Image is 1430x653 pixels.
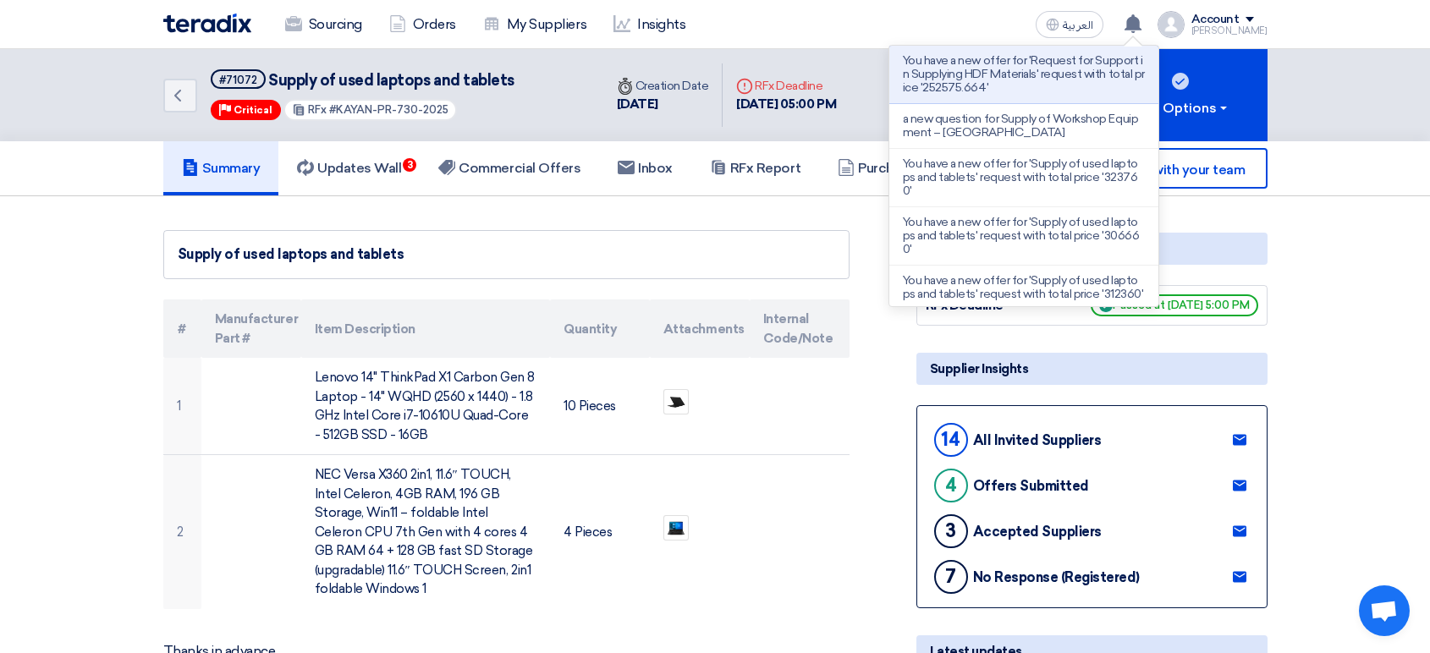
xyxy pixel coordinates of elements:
div: 14 [934,423,968,457]
div: [DATE] [617,95,709,114]
div: [DATE] 05:00 PM [736,95,836,114]
a: Updates Wall3 [278,141,420,195]
div: RFx Options [1135,98,1230,118]
a: RFx Report [691,141,819,195]
th: Internal Code/Note [750,299,850,358]
h5: Commercial Offers [438,160,580,177]
div: Creation Date [617,77,709,95]
div: Account [1191,13,1240,27]
div: RFx Deadline [736,77,836,95]
img: Teradix logo [163,14,251,33]
th: Item Description [301,299,550,358]
h5: Inbox [618,160,673,177]
div: Accepted Suppliers [973,524,1102,540]
span: Passed at [DATE] 5:00 PM [1091,294,1258,316]
p: You have a new offer for 'Request for Support in Supplying HDF Materials' request with total pric... [903,54,1145,95]
h5: Purchase Orders [838,160,963,177]
div: 4 [934,469,968,502]
span: RFx [308,103,327,116]
div: Offers Submitted [973,478,1089,494]
span: Supply of used laptops and tablets [268,71,514,90]
div: Supplier Insights [916,353,1268,385]
button: العربية [1036,11,1103,38]
td: 4 Pieces [550,455,650,609]
img: WhatsApp_Image__at__PM_1755496526735.jpeg [664,519,688,537]
p: You have a new offer for 'Supply of used laptops and tablets' request with total price '323760' [903,157,1145,198]
div: 7 [934,560,968,594]
p: a new question for Supply of Workshop Equipment – [GEOGRAPHIC_DATA] [903,112,1145,140]
th: # [163,299,201,358]
a: Orders [376,6,470,43]
span: Share with your team [1114,162,1245,178]
button: RFx Options [1098,49,1268,141]
td: 10 Pieces [550,358,650,455]
td: Lenovo 14" ThinkPad X1 Carbon Gen 8 Laptop - 14" WQHD (2560 x 1440) - 1.8 GHz Intel Core i7-10610... [301,358,550,455]
span: 3 [403,158,416,172]
th: Attachments [650,299,750,358]
img: WhatsApp_Image__at__PM_1755496522522.jpeg [664,393,688,411]
h5: Summary [182,160,261,177]
h5: RFx Report [710,160,800,177]
td: 2 [163,455,201,609]
a: Commercial Offers [420,141,599,195]
div: 3 [934,514,968,548]
a: Sourcing [272,6,376,43]
a: Purchase Orders [819,141,982,195]
a: Inbox [599,141,691,195]
a: My Suppliers [470,6,600,43]
img: profile_test.png [1158,11,1185,38]
div: #71072 [219,74,257,85]
div: No Response (Registered) [973,569,1140,585]
span: Critical [234,104,272,116]
div: All Invited Suppliers [973,432,1102,448]
th: Manufacturer Part # [201,299,301,358]
a: Insights [600,6,699,43]
a: Summary [163,141,279,195]
h5: Updates Wall [297,160,401,177]
th: Quantity [550,299,650,358]
p: You have a new offer for 'Supply of used laptops and tablets' request with total price '306660' [903,216,1145,256]
span: #KAYAN-PR-730-2025 [329,103,448,116]
div: [PERSON_NAME] [1191,26,1268,36]
span: العربية [1063,19,1093,31]
td: NEC Versa X360 2in1, 11.6″ TOUCH, Intel Celeron, 4GB RAM, 196 GB Storage, Win11 – foldable Intel ... [301,455,550,609]
a: Open chat [1359,585,1410,636]
div: Supply of used laptops and tablets [178,244,835,265]
p: You have a new offer for 'Supply of used laptops and tablets' request with total price '312360' [903,274,1145,301]
td: 1 [163,358,201,455]
h5: Supply of used laptops and tablets [211,69,514,91]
